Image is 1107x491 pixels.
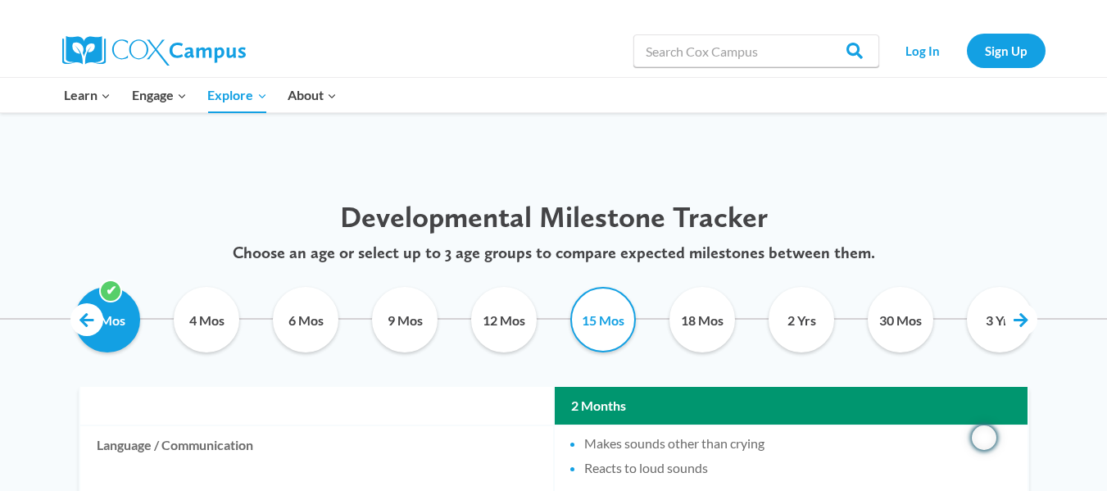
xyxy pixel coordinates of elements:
[62,36,246,66] img: Cox Campus
[121,78,197,112] button: Child menu of Engage
[54,78,347,112] nav: Primary Navigation
[633,34,879,67] input: Search Cox Campus
[58,243,1050,262] p: Choose an age or select up to 3 age groups to compare expected milestones between them.
[584,459,1011,477] li: Reacts to loud sounds
[277,78,347,112] button: Child menu of About
[967,34,1046,67] a: Sign Up
[584,434,1011,452] li: Makes sounds other than crying
[555,387,1028,425] th: 2 Months
[887,34,959,67] a: Log In
[340,199,768,234] span: Developmental Milestone Tracker
[54,78,122,112] button: Child menu of Learn
[887,34,1046,67] nav: Secondary Navigation
[197,78,278,112] button: Child menu of Explore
